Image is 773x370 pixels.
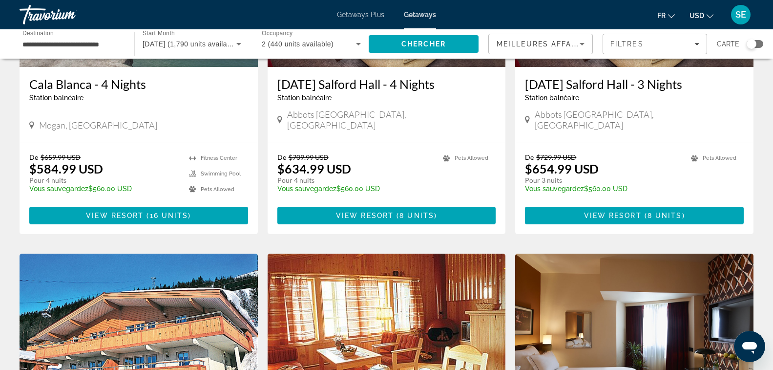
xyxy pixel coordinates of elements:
span: ( ) [394,212,437,219]
p: Pour 4 nuits [29,176,179,185]
span: View Resort [584,212,642,219]
span: [DATE] (1,790 units available) [143,40,239,48]
a: Travorium [20,2,117,27]
span: 16 units [150,212,188,219]
p: $560.00 USD [29,185,179,193]
span: $709.99 USD [289,153,329,161]
span: fr [657,12,666,20]
span: 8 units [648,212,682,219]
span: Filtres [610,40,644,48]
span: Destination [22,30,54,36]
p: Pour 4 nuits [277,176,434,185]
button: View Resort(8 units) [277,207,496,224]
span: View Resort [336,212,394,219]
p: $560.00 USD [277,185,434,193]
span: USD [689,12,704,20]
span: Pets Allowed [703,155,736,161]
span: ( ) [642,212,685,219]
span: Station balnéaire [525,94,579,102]
span: Abbots [GEOGRAPHIC_DATA], [GEOGRAPHIC_DATA] [535,109,744,131]
span: Chercher [401,40,446,48]
span: Station balnéaire [277,94,332,102]
span: 2 (440 units available) [262,40,334,48]
span: Station balnéaire [29,94,84,102]
span: Pets Allowed [201,186,234,193]
input: Select destination [22,39,122,50]
iframe: Bouton de lancement de la fenêtre de messagerie [734,331,765,362]
a: Getaways [404,11,436,19]
span: De [525,153,534,161]
p: $654.99 USD [525,161,599,176]
mat-select: Sort by [497,38,585,50]
button: Change language [657,8,675,22]
a: [DATE] Salford Hall - 4 Nights [277,77,496,91]
button: User Menu [728,4,753,25]
span: $729.99 USD [536,153,576,161]
span: Fitness Center [201,155,237,161]
span: Occupancy [262,30,292,37]
span: ( ) [144,212,191,219]
button: View Resort(16 units) [29,207,248,224]
span: Swimming Pool [201,171,241,177]
a: [DATE] Salford Hall - 3 Nights [525,77,744,91]
span: Start Month [143,30,175,37]
button: Search [369,35,479,53]
span: 8 units [399,212,434,219]
p: $634.99 USD [277,161,351,176]
span: Abbots [GEOGRAPHIC_DATA], [GEOGRAPHIC_DATA] [287,109,496,131]
span: Carte [717,37,739,51]
span: Meilleures affaires [497,40,590,48]
span: Vous sauvegardez [29,185,88,193]
button: View Resort(8 units) [525,207,744,224]
span: SE [735,10,746,20]
p: $584.99 USD [29,161,103,176]
span: De [277,153,286,161]
span: Pets Allowed [455,155,488,161]
button: Change currency [689,8,713,22]
span: View Resort [86,212,144,219]
p: $560.00 USD [525,185,681,193]
p: Pour 3 nuits [525,176,681,185]
span: Mogan, [GEOGRAPHIC_DATA] [39,120,157,131]
span: $659.99 USD [41,153,81,161]
span: De [29,153,38,161]
a: Getaways Plus [337,11,384,19]
button: Filters [603,34,707,54]
span: Vous sauvegardez [277,185,336,193]
span: Vous sauvegardez [525,185,584,193]
a: Cala Blanca - 4 Nights [29,77,248,91]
